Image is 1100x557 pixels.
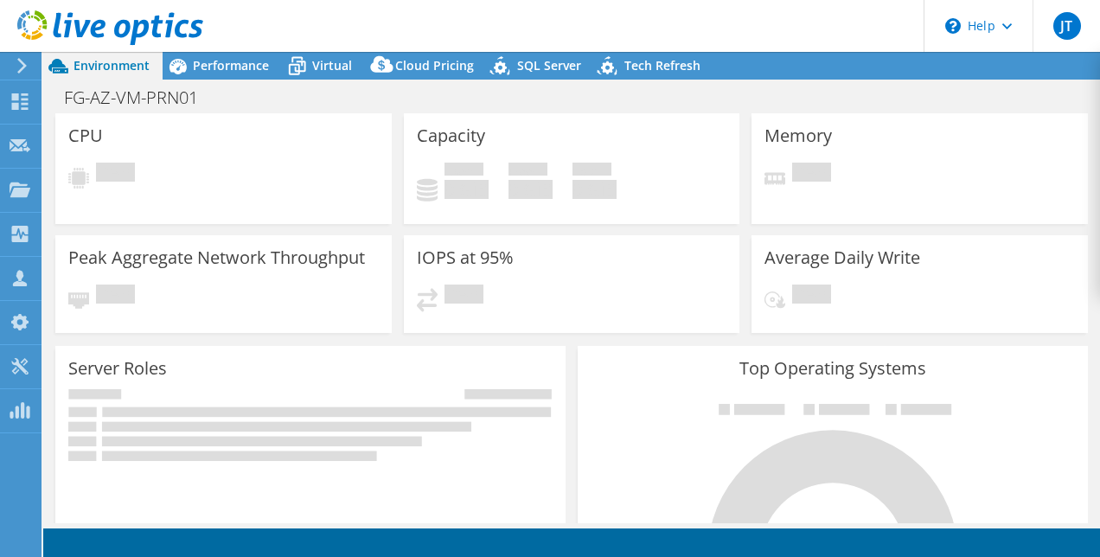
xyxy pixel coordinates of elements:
span: Total [572,163,611,180]
span: Performance [193,57,269,74]
span: Cloud Pricing [395,57,474,74]
svg: \n [945,18,961,34]
h3: Memory [764,126,832,145]
span: Pending [444,285,483,308]
h3: Capacity [417,126,485,145]
h4: 0 GiB [444,180,489,199]
h3: Top Operating Systems [591,359,1075,378]
h3: Average Daily Write [764,248,920,267]
span: Pending [96,163,135,186]
span: JT [1053,12,1081,40]
h3: Peak Aggregate Network Throughput [68,248,365,267]
h1: FG-AZ-VM-PRN01 [56,88,225,107]
h3: Server Roles [68,359,167,378]
h4: 0 GiB [508,180,553,199]
span: Environment [74,57,150,74]
span: Tech Refresh [624,57,700,74]
span: Used [444,163,483,180]
span: Pending [96,285,135,308]
h3: IOPS at 95% [417,248,514,267]
span: SQL Server [517,57,581,74]
h3: CPU [68,126,103,145]
h4: 0 GiB [572,180,617,199]
span: Virtual [312,57,352,74]
span: Free [508,163,547,180]
span: Pending [792,163,831,186]
span: Pending [792,285,831,308]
